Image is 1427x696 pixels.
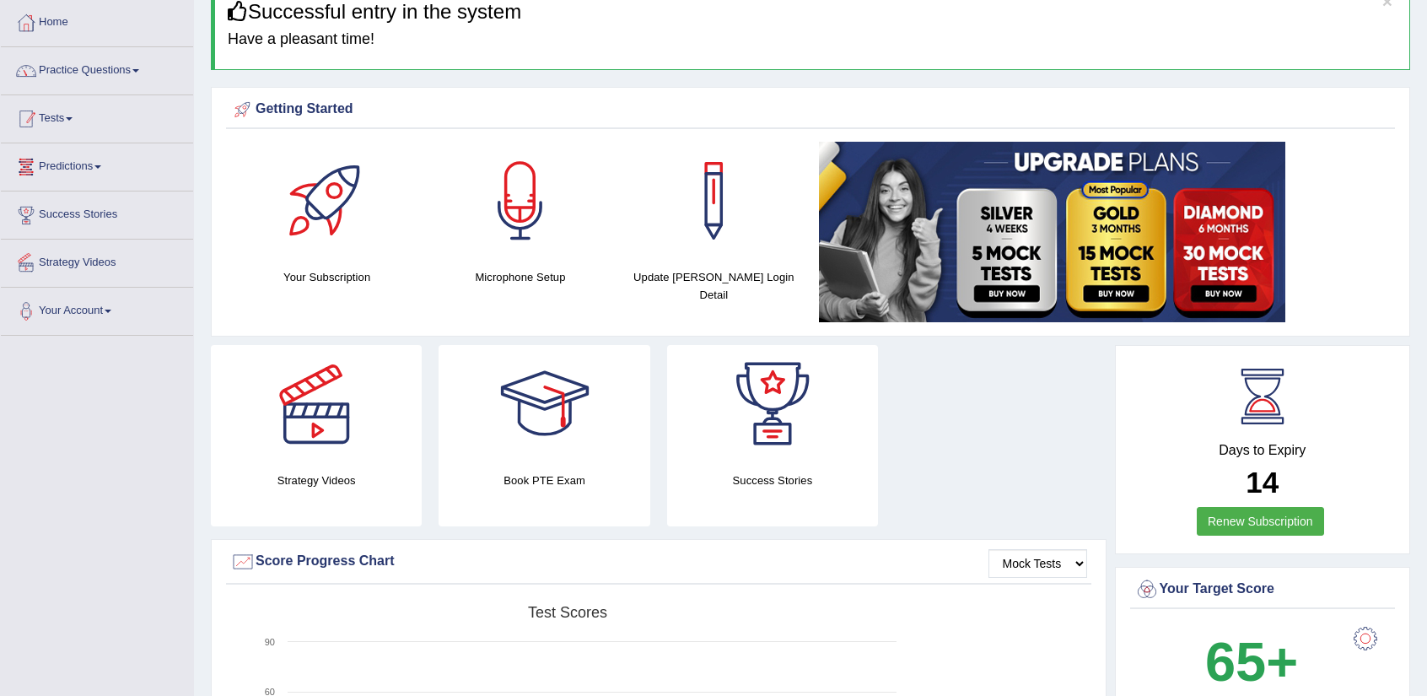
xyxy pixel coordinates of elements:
b: 14 [1246,466,1279,499]
b: 65+ [1205,631,1298,693]
h4: Days to Expiry [1134,443,1392,458]
a: Your Account [1,288,193,330]
h4: Strategy Videos [211,472,422,489]
a: Tests [1,95,193,138]
div: Getting Started [230,97,1391,122]
h4: Your Subscription [239,268,415,286]
div: Your Target Score [1134,577,1392,602]
h4: Success Stories [667,472,878,489]
h4: Have a pleasant time! [228,31,1397,48]
h4: Microphone Setup [432,268,608,286]
h4: Update [PERSON_NAME] Login Detail [626,268,802,304]
img: small5.jpg [819,142,1285,322]
a: Strategy Videos [1,240,193,282]
div: Score Progress Chart [230,549,1087,575]
a: Predictions [1,143,193,186]
h3: Successful entry in the system [228,1,1397,23]
tspan: Test scores [528,604,607,621]
text: 90 [265,637,275,647]
a: Success Stories [1,192,193,234]
a: Practice Questions [1,47,193,89]
a: Renew Subscription [1197,507,1324,536]
h4: Book PTE Exam [439,472,649,489]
